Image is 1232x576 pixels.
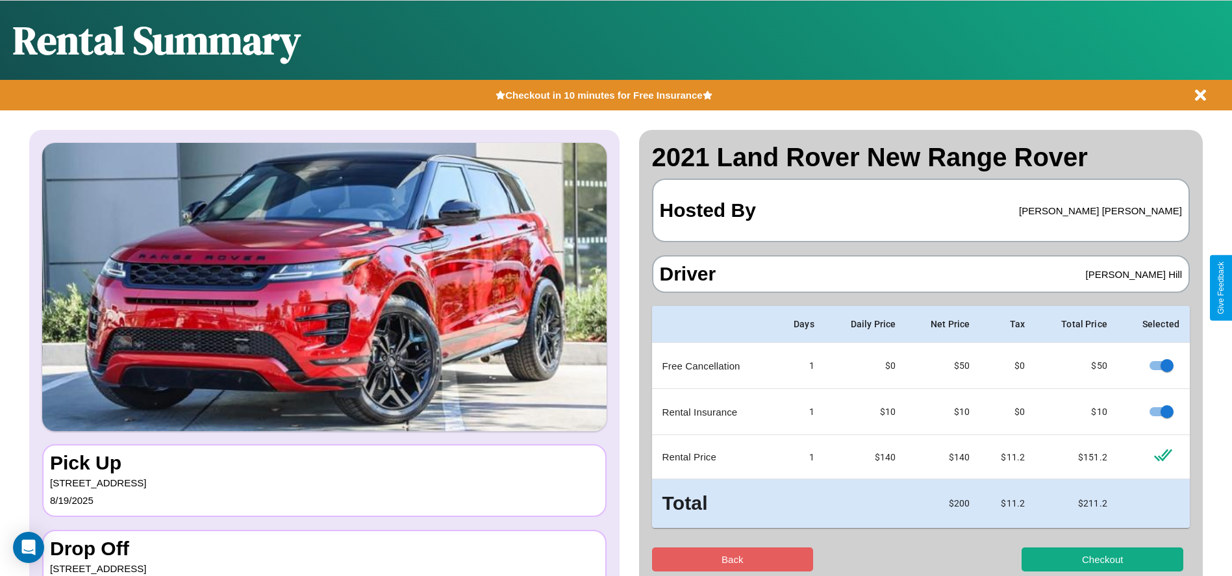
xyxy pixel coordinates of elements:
[1035,479,1118,528] td: $ 211.2
[1035,306,1118,343] th: Total Price
[13,14,301,67] h1: Rental Summary
[50,452,599,474] h3: Pick Up
[662,490,764,518] h3: Total
[50,538,599,560] h3: Drop Off
[773,306,825,343] th: Days
[1019,202,1182,219] p: [PERSON_NAME] [PERSON_NAME]
[825,343,906,389] td: $0
[13,532,44,563] div: Open Intercom Messenger
[773,343,825,389] td: 1
[825,435,906,479] td: $ 140
[660,263,716,285] h3: Driver
[980,389,1035,435] td: $0
[980,435,1035,479] td: $ 11.2
[1022,547,1183,571] button: Checkout
[773,435,825,479] td: 1
[980,306,1035,343] th: Tax
[906,389,980,435] td: $ 10
[825,389,906,435] td: $10
[50,492,599,509] p: 8 / 19 / 2025
[1035,435,1118,479] td: $ 151.2
[50,474,599,492] p: [STREET_ADDRESS]
[1086,266,1182,283] p: [PERSON_NAME] Hill
[1118,306,1190,343] th: Selected
[1035,343,1118,389] td: $ 50
[505,90,702,101] b: Checkout in 10 minutes for Free Insurance
[980,343,1035,389] td: $0
[652,143,1190,172] h2: 2021 Land Rover New Range Rover
[660,186,756,234] h3: Hosted By
[906,343,980,389] td: $ 50
[1035,389,1118,435] td: $ 10
[906,479,980,528] td: $ 200
[652,306,1190,528] table: simple table
[906,306,980,343] th: Net Price
[652,547,814,571] button: Back
[980,479,1035,528] td: $ 11.2
[662,357,764,375] p: Free Cancellation
[773,389,825,435] td: 1
[662,403,764,421] p: Rental Insurance
[662,448,764,466] p: Rental Price
[825,306,906,343] th: Daily Price
[1216,262,1226,314] div: Give Feedback
[906,435,980,479] td: $ 140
